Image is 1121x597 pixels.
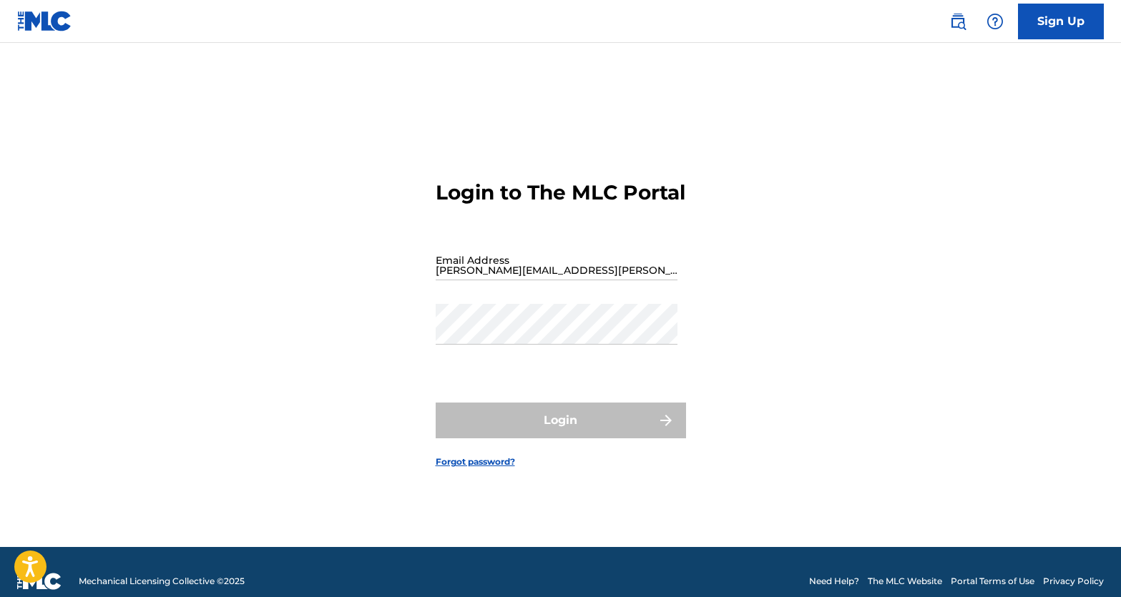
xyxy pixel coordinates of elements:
a: Sign Up [1018,4,1104,39]
a: Forgot password? [436,455,515,468]
img: MLC Logo [17,11,72,31]
a: Portal Terms of Use [951,575,1034,588]
a: Privacy Policy [1043,575,1104,588]
iframe: Chat Widget [1049,528,1121,597]
img: search [949,13,966,30]
a: Public Search [944,7,972,36]
a: The MLC Website [868,575,942,588]
span: Mechanical Licensing Collective © 2025 [79,575,245,588]
h3: Login to The MLC Portal [436,180,685,205]
img: logo [17,573,62,590]
div: Help [981,7,1009,36]
img: help [987,13,1004,30]
a: Need Help? [809,575,859,588]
